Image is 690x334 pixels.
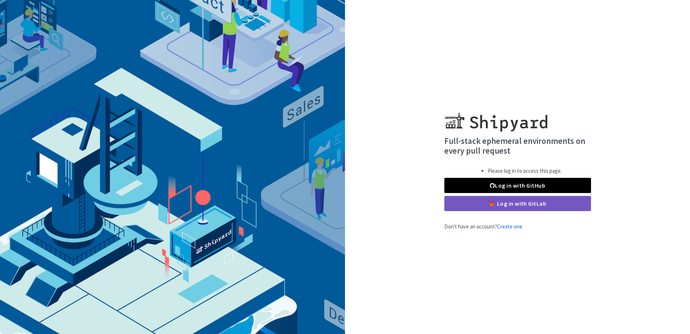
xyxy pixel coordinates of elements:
a: Create one [497,223,522,230]
h4: Full-stack ephemeral environments on every pull request [444,136,591,156]
a: Log in with GitLab [444,196,591,211]
img: Shipyard logo [444,103,547,132]
a: Log in with GitHub [444,178,591,193]
li: Please log in to access this page. [488,167,562,175]
img: gitlab-color.svg [489,201,494,206]
span: Don't have an account? [444,223,522,230]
